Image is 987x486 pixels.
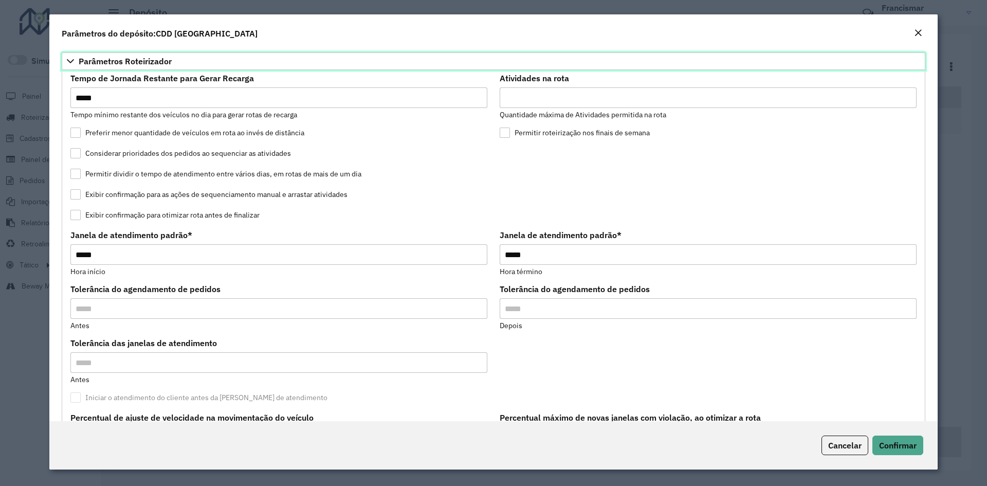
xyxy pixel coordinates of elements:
[500,110,666,119] small: Quantidade máxima de Atividades permitida na rota
[879,440,917,451] span: Confirmar
[828,440,862,451] span: Cancelar
[70,321,89,330] small: Antes
[500,321,522,330] small: Depois
[500,267,542,276] small: Hora término
[70,72,254,84] label: Tempo de Jornada Restante para Gerar Recarga
[500,72,569,84] label: Atividades na rota
[62,52,925,70] a: Parâmetros Roteirizador
[70,110,297,119] small: Tempo mínimo restante dos veículos no dia para gerar rotas de recarga
[70,411,314,424] label: Percentual de ajuste de velocidade na movimentação do veículo
[914,29,922,37] em: Fechar
[70,169,361,179] label: Permitir dividir o tempo de atendimento entre vários dias, em rotas de mais de um dia
[500,283,650,295] label: Tolerância do agendamento de pedidos
[500,229,622,241] label: Janela de atendimento padrão
[70,375,89,384] small: Antes
[70,283,221,295] label: Tolerância do agendamento de pedidos
[500,128,650,138] label: Permitir roteirização nos finais de semana
[70,189,348,200] label: Exibir confirmação para as ações de sequenciamento manual e arrastar atividades
[70,148,291,159] label: Considerar prioridades dos pedidos ao sequenciar as atividades
[70,337,217,349] label: Tolerância das janelas de atendimento
[70,229,192,241] label: Janela de atendimento padrão
[79,57,172,65] span: Parâmetros Roteirizador
[911,27,925,40] button: Close
[500,411,761,424] label: Percentual máximo de novas janelas com violação, ao otimizar a rota
[62,27,258,40] h4: Parâmetros do depósito:CDD [GEOGRAPHIC_DATA]
[70,392,327,403] label: Iniciar o atendimento do cliente antes da [PERSON_NAME] de atendimento
[70,210,260,221] label: Exibir confirmação para otimizar rota antes de finalizar
[70,128,304,138] label: Preferir menor quantidade de veículos em rota ao invés de distância
[821,436,868,455] button: Cancelar
[872,436,923,455] button: Confirmar
[70,267,105,276] small: Hora início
